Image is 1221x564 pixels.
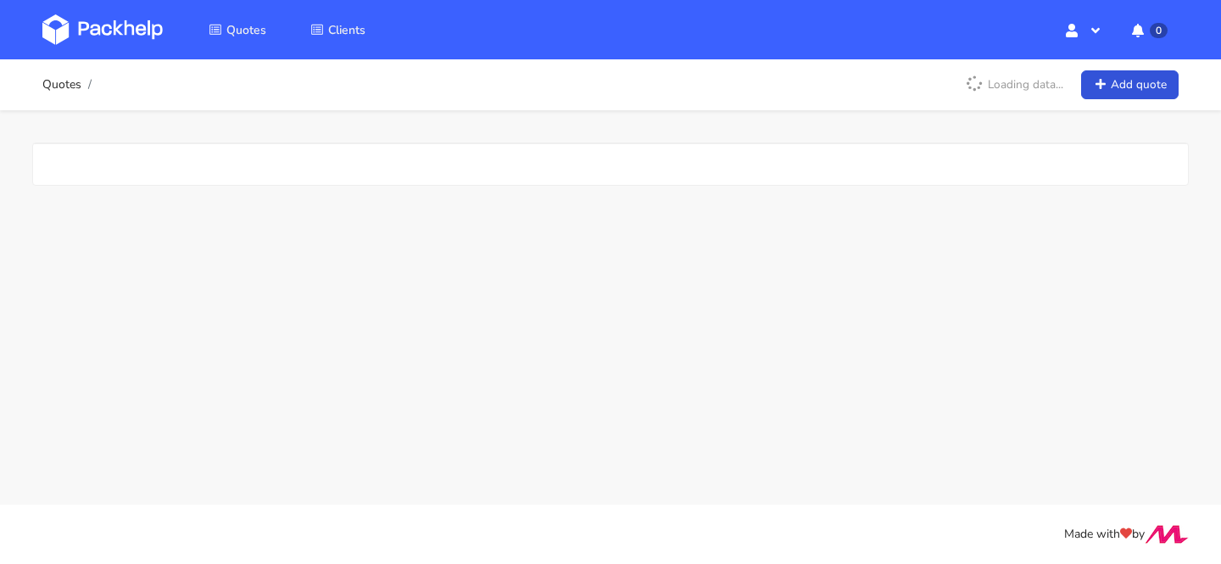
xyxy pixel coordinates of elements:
span: Clients [328,22,365,38]
nav: breadcrumb [42,68,97,102]
img: Move Closer [1145,525,1189,544]
span: Quotes [226,22,266,38]
div: Made with by [20,525,1201,544]
button: 0 [1118,14,1179,45]
a: Quotes [42,78,81,92]
a: Clients [290,14,386,45]
a: Quotes [188,14,287,45]
a: Add quote [1081,70,1179,100]
span: 0 [1150,23,1168,38]
p: Loading data... [957,70,1072,99]
img: Dashboard [42,14,163,45]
